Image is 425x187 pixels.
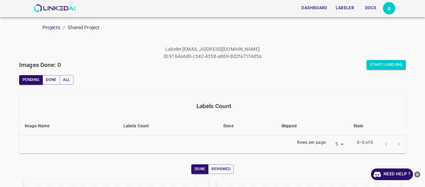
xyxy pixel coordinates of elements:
[19,60,61,70] h6: Images Done: 0
[19,117,118,136] th: Image Name
[63,24,65,31] li: /
[383,2,395,14] button: Open settings
[208,164,234,174] button: Reviewed
[348,117,406,136] th: State
[164,53,169,60] p: ID :
[383,2,395,14] div: a
[333,2,357,14] button: Labeler
[371,168,413,180] a: Need Help ?
[42,25,60,30] a: Projects
[118,117,218,136] th: Labels Count
[165,46,182,53] p: Labeler :
[332,1,358,15] a: Labeler
[276,117,348,136] th: Skipped
[60,75,74,85] button: All
[19,75,43,85] button: Pending
[218,117,276,136] th: Done
[297,140,327,146] p: Rows per page:
[169,53,261,60] p: 9164a6d0-c342-4358-a869-dd2fa71f4d5a
[413,168,422,180] button: close-help
[297,1,331,15] a: Dashboard
[366,60,406,70] button: Start Labeling
[42,75,60,85] button: Done
[360,2,382,14] button: Docs
[358,1,383,15] a: Docs
[191,164,208,174] button: Done
[299,2,330,14] button: Dashboard
[34,4,75,12] img: LinkedAI
[182,46,260,53] p: [EMAIL_ADDRESS][DOMAIN_NAME]
[25,101,403,111] div: Labels Count
[42,24,425,31] nav: breadcrumb
[68,24,100,31] p: Shared Project
[357,140,373,146] p: 0–0 of 0
[330,140,346,149] div: 5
